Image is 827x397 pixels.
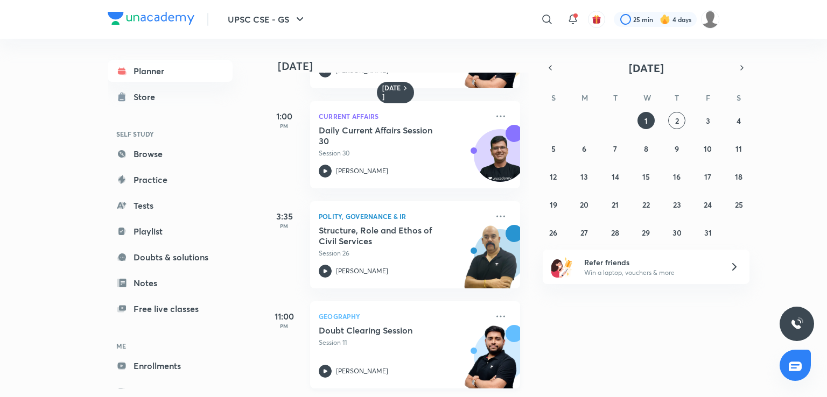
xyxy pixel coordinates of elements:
[580,228,588,238] abbr: October 27, 2025
[584,268,717,278] p: Win a laptop, vouchers & more
[612,172,619,182] abbr: October 14, 2025
[735,144,742,154] abbr: October 11, 2025
[706,93,710,103] abbr: Friday
[576,196,593,213] button: October 20, 2025
[319,338,488,348] p: Session 11
[672,228,682,238] abbr: October 30, 2025
[319,110,488,123] p: Current Affairs
[108,125,233,143] h6: SELF STUDY
[673,172,681,182] abbr: October 16, 2025
[336,166,388,176] p: [PERSON_NAME]
[637,140,655,157] button: October 8, 2025
[613,93,618,103] abbr: Tuesday
[576,168,593,185] button: October 13, 2025
[576,224,593,241] button: October 27, 2025
[108,298,233,320] a: Free live classes
[584,257,717,268] h6: Refer friends
[675,93,679,103] abbr: Thursday
[545,168,562,185] button: October 12, 2025
[637,224,655,241] button: October 29, 2025
[263,110,306,123] h5: 1:00
[278,60,531,73] h4: [DATE]
[108,86,233,108] a: Store
[551,93,556,103] abbr: Sunday
[108,12,194,27] a: Company Logo
[644,144,648,154] abbr: October 8, 2025
[637,112,655,129] button: October 1, 2025
[108,12,194,25] img: Company Logo
[263,210,306,223] h5: 3:35
[319,210,488,223] p: Polity, Governance & IR
[263,223,306,229] p: PM
[668,140,685,157] button: October 9, 2025
[737,93,741,103] abbr: Saturday
[551,256,573,278] img: referral
[108,60,233,82] a: Planner
[660,14,670,25] img: streak
[545,224,562,241] button: October 26, 2025
[642,228,650,238] abbr: October 29, 2025
[319,249,488,258] p: Session 26
[790,317,803,330] img: ttu
[336,366,388,376] p: [PERSON_NAME]
[637,168,655,185] button: October 15, 2025
[704,144,712,154] abbr: October 10, 2025
[549,228,557,238] abbr: October 26, 2025
[699,196,717,213] button: October 24, 2025
[550,200,557,210] abbr: October 19, 2025
[134,90,162,103] div: Store
[675,144,679,154] abbr: October 9, 2025
[607,168,624,185] button: October 14, 2025
[668,168,685,185] button: October 16, 2025
[108,221,233,242] a: Playlist
[735,200,743,210] abbr: October 25, 2025
[550,172,557,182] abbr: October 12, 2025
[644,116,648,126] abbr: October 1, 2025
[263,123,306,129] p: PM
[730,140,747,157] button: October 11, 2025
[699,112,717,129] button: October 3, 2025
[221,9,313,30] button: UPSC CSE - GS
[668,224,685,241] button: October 30, 2025
[319,325,453,336] h5: Doubt Clearing Session
[730,168,747,185] button: October 18, 2025
[108,169,233,190] a: Practice
[588,11,605,28] button: avatar
[263,323,306,329] p: PM
[637,196,655,213] button: October 22, 2025
[737,116,741,126] abbr: October 4, 2025
[706,116,710,126] abbr: October 3, 2025
[592,15,601,24] img: avatar
[668,112,685,129] button: October 2, 2025
[580,172,588,182] abbr: October 13, 2025
[699,168,717,185] button: October 17, 2025
[607,140,624,157] button: October 7, 2025
[642,200,650,210] abbr: October 22, 2025
[613,144,617,154] abbr: October 7, 2025
[474,135,526,187] img: Avatar
[704,228,712,238] abbr: October 31, 2025
[699,224,717,241] button: October 31, 2025
[675,116,679,126] abbr: October 2, 2025
[607,196,624,213] button: October 21, 2025
[319,310,488,323] p: Geography
[461,225,520,299] img: unacademy
[611,228,619,238] abbr: October 28, 2025
[382,84,401,101] h6: [DATE]
[582,144,586,154] abbr: October 6, 2025
[319,225,453,246] h5: Structure, Role and Ethos of Civil Services
[612,200,619,210] abbr: October 21, 2025
[607,224,624,241] button: October 28, 2025
[673,200,681,210] abbr: October 23, 2025
[735,172,742,182] abbr: October 18, 2025
[108,337,233,355] h6: ME
[263,310,306,323] h5: 11:00
[580,200,588,210] abbr: October 20, 2025
[108,246,233,268] a: Doubts & solutions
[701,10,719,29] img: Kiran Saini
[642,172,650,182] abbr: October 15, 2025
[545,196,562,213] button: October 19, 2025
[704,172,711,182] abbr: October 17, 2025
[558,60,734,75] button: [DATE]
[108,355,233,377] a: Enrollments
